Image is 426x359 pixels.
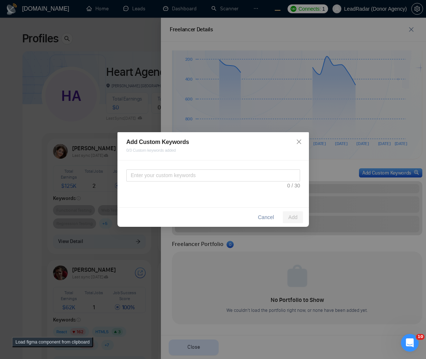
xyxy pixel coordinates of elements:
span: Cancel [258,213,274,221]
button: Close [289,132,309,152]
iframe: Intercom live chat [401,334,419,352]
button: Add [283,211,303,223]
span: Add Custom Keywords [126,139,189,145]
button: Cancel [252,211,280,223]
span: close [296,139,302,145]
span: 10 [416,334,425,340]
span: 0/3 Custom keywords added [126,146,300,154]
